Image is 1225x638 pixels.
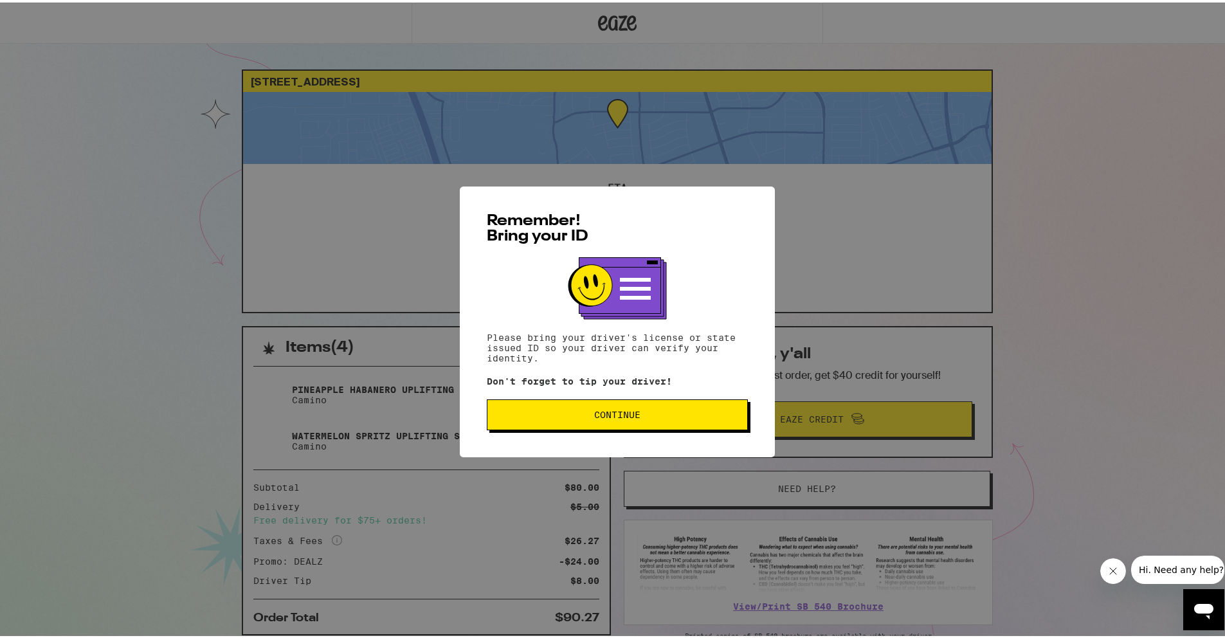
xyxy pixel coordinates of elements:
button: Continue [487,397,748,428]
iframe: Message from company [1131,553,1224,581]
span: Remember! Bring your ID [487,211,588,242]
p: Don't forget to tip your driver! [487,374,748,384]
iframe: Close message [1100,556,1126,581]
iframe: Button to launch messaging window [1183,587,1224,628]
span: Continue [594,408,640,417]
p: Please bring your driver's license or state issued ID so your driver can verify your identity. [487,330,748,361]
